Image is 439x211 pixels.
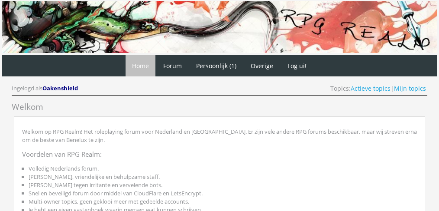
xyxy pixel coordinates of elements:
[22,147,417,162] h3: Voordelen van RPG Realm:
[12,101,43,112] span: Welkom
[29,173,417,181] li: [PERSON_NAME], vriendelijke en behulpzame staff.
[42,84,79,92] a: Oakenshield
[42,84,78,92] span: Oakenshield
[330,84,426,92] span: Topics: |
[190,55,243,76] a: Persoonlijk (1)
[351,84,391,92] a: Actieve topics
[29,165,417,173] li: Volledig Nederlands forum.
[29,198,417,206] li: Multi-owner topics, geen geklooi meer met gedeelde accounts.
[2,1,437,53] img: RPG Realm - Banner
[244,55,280,76] a: Overige
[29,189,417,198] li: Snel en beveiligd forum door middel van CloudFlare en LetsEncrypt.
[29,181,417,189] li: [PERSON_NAME] tegen irritante en vervelende bots.
[126,55,155,76] a: Home
[12,84,79,92] div: Ingelogd als
[394,84,426,92] a: Mijn topics
[281,55,313,76] a: Log uit
[22,125,417,147] p: Welkom op RPG Realm! Het roleplaying forum voor Nederland en [GEOGRAPHIC_DATA]. Er zijn vele ande...
[157,55,188,76] a: Forum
